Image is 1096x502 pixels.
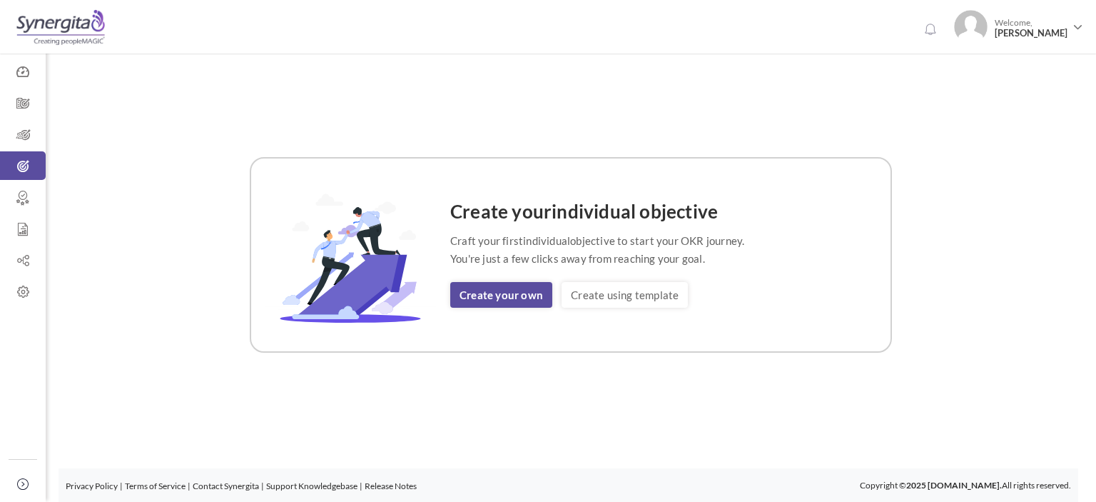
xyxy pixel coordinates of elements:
li: | [120,479,123,493]
a: Notifications [918,19,941,41]
p: Copyright © All rights reserved. [860,478,1071,493]
img: Logo [16,9,105,45]
a: Support Knowledgebase [266,481,357,491]
a: Privacy Policy [66,481,118,491]
span: Welcome, [988,10,1071,46]
a: Release Notes [365,481,417,491]
span: individual objective [552,200,718,223]
h4: Create your [450,201,744,222]
span: [PERSON_NAME] [995,28,1067,39]
a: Create using template [562,282,688,308]
a: Terms of Service [125,481,186,491]
a: Photo Welcome,[PERSON_NAME] [948,4,1089,46]
img: Photo [954,10,988,44]
img: OKR-Template-Image.svg [265,187,436,323]
li: | [188,479,191,493]
li: | [261,479,264,493]
li: | [360,479,362,493]
a: Contact Synergita [193,481,259,491]
p: Craft your first objective to start your OKR journey. You're just a few clicks away from reaching... [450,232,744,268]
span: individual [523,234,570,247]
b: 2025 [DOMAIN_NAME]. [906,480,1002,491]
a: Create your own [450,282,552,308]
